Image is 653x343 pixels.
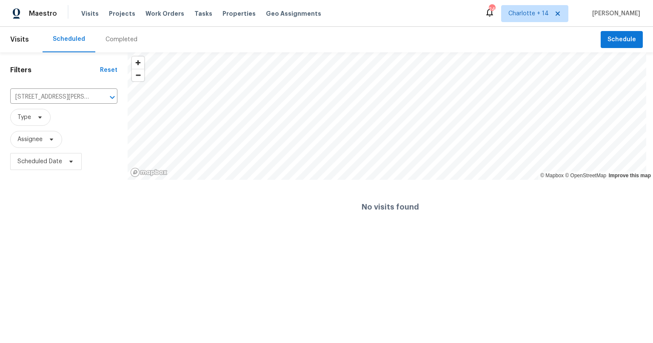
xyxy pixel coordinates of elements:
[106,91,118,103] button: Open
[17,157,62,166] span: Scheduled Date
[106,35,137,44] div: Completed
[601,31,643,48] button: Schedule
[128,52,646,180] canvas: Map
[508,9,549,18] span: Charlotte + 14
[540,173,564,179] a: Mapbox
[132,69,144,81] button: Zoom out
[53,35,85,43] div: Scheduled
[109,9,135,18] span: Projects
[362,203,419,211] h4: No visits found
[100,66,117,74] div: Reset
[17,113,31,122] span: Type
[222,9,256,18] span: Properties
[565,173,606,179] a: OpenStreetMap
[266,9,321,18] span: Geo Assignments
[130,167,168,177] a: Mapbox homepage
[609,173,651,179] a: Improve this map
[589,9,640,18] span: [PERSON_NAME]
[145,9,184,18] span: Work Orders
[10,30,29,49] span: Visits
[489,5,495,14] div: 242
[29,9,57,18] span: Maestro
[10,66,100,74] h1: Filters
[132,57,144,69] button: Zoom in
[81,9,99,18] span: Visits
[607,34,636,45] span: Schedule
[10,91,94,104] input: Search for an address...
[194,11,212,17] span: Tasks
[17,135,43,144] span: Assignee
